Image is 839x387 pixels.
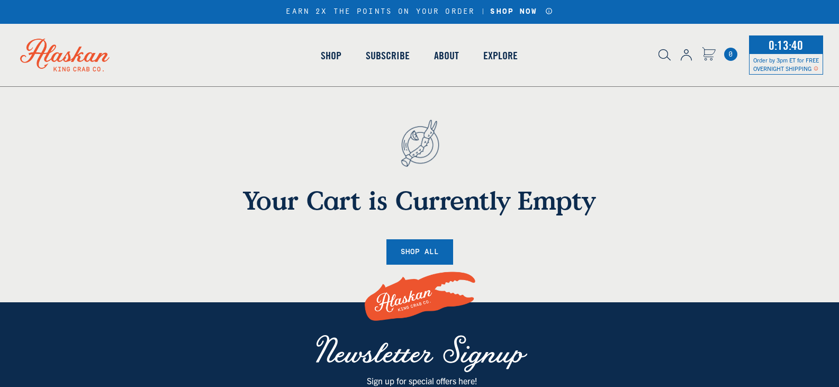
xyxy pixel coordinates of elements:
[126,185,714,215] h1: Your Cart is Currently Empty
[5,24,124,86] img: Alaskan King Crab Co. logo
[354,25,422,86] a: Subscribe
[724,48,737,61] a: Cart
[386,239,453,265] a: Shop All
[384,102,456,185] img: empty cart - anchor
[471,25,530,86] a: Explore
[286,7,553,16] div: EARN 2X THE POINTS ON YOUR ORDER |
[490,7,537,16] strong: SHOP NOW
[753,56,819,72] span: Order by 3pm ET for FREE OVERNIGHT SHIPPING
[362,259,478,334] img: Alaskan King Crab Co. Logo
[309,25,354,86] a: Shop
[814,65,818,72] span: Shipping Notice Icon
[422,25,471,86] a: About
[681,49,692,61] img: account
[724,48,737,61] span: 0
[545,7,553,15] a: Announcement Bar Modal
[702,47,716,62] a: Cart
[486,7,541,16] a: SHOP NOW
[766,34,806,56] span: 0:13:40
[658,49,671,61] img: search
